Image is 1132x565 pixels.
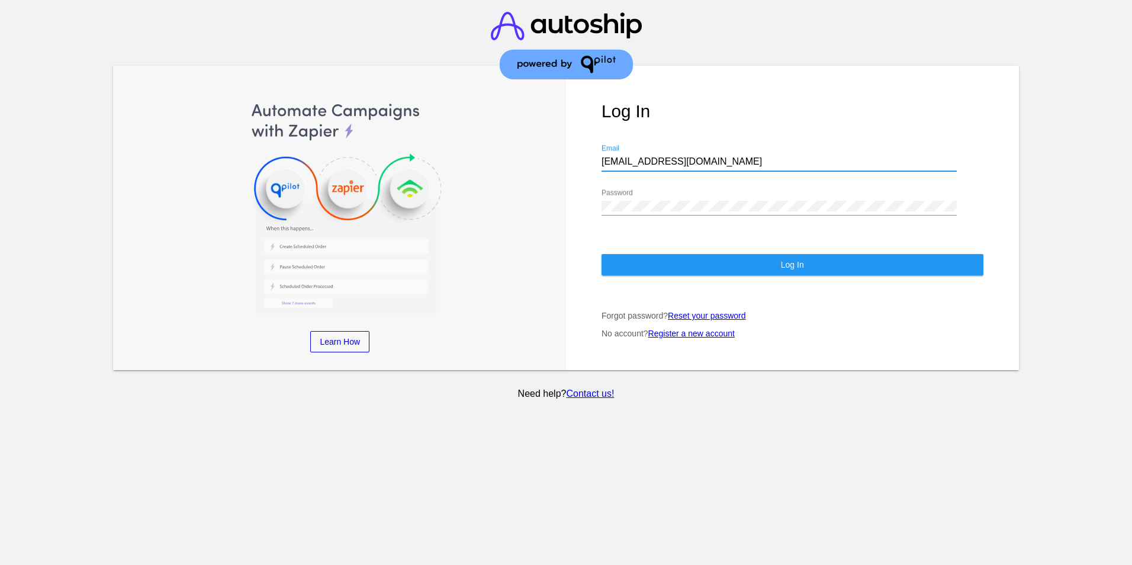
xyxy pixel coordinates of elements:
p: No account? [602,329,983,338]
span: Learn How [320,337,360,346]
a: Contact us! [566,389,614,399]
img: Automate Campaigns with Zapier, QPilot and Klaviyo [149,101,531,313]
span: Log In [781,260,804,269]
h1: Log In [602,101,983,121]
p: Need help? [111,389,1021,399]
a: Register a new account [648,329,735,338]
a: Learn How [310,331,369,352]
button: Log In [602,254,983,275]
input: Email [602,156,957,167]
a: Reset your password [668,311,746,320]
p: Forgot password? [602,311,983,320]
